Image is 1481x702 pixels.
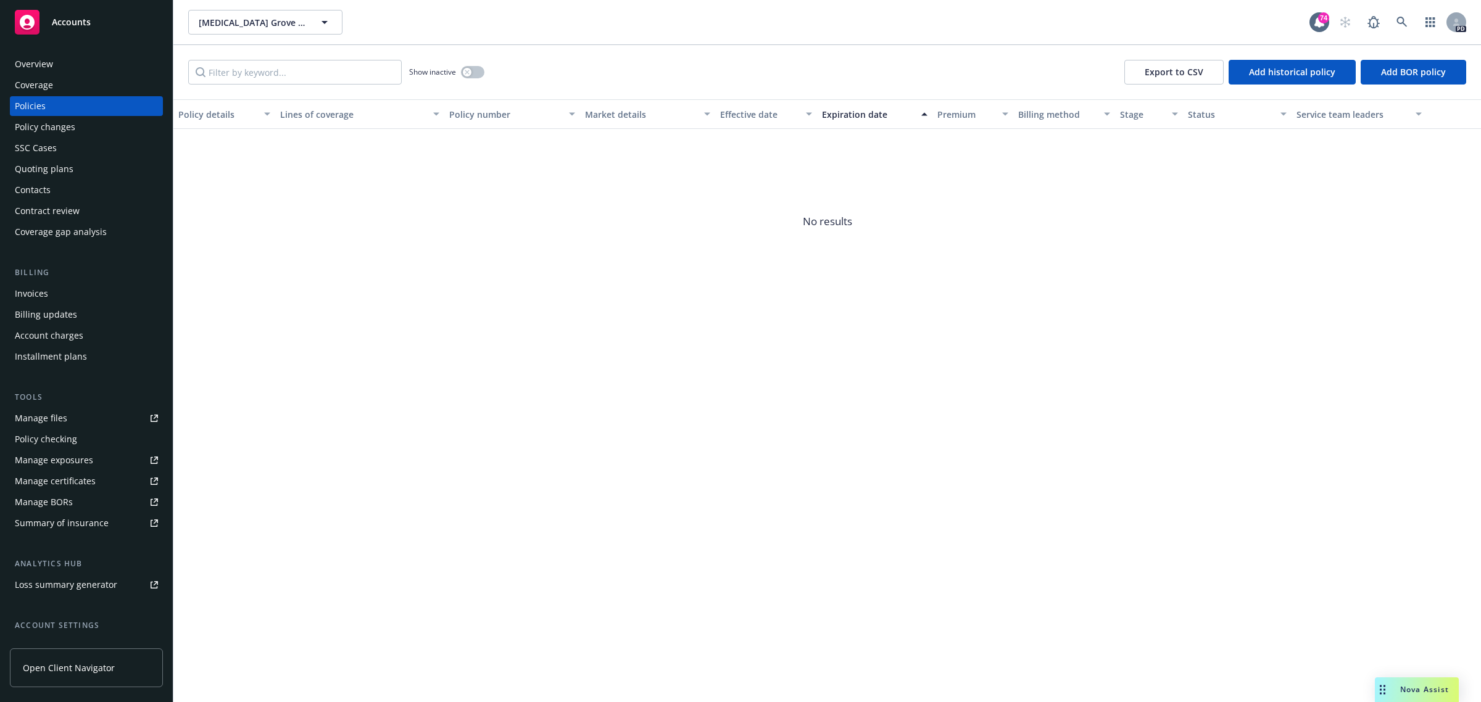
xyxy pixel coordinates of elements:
[15,429,77,449] div: Policy checking
[280,108,426,121] div: Lines of coverage
[15,492,73,512] div: Manage BORs
[1249,66,1335,78] span: Add historical policy
[15,284,48,304] div: Invoices
[15,75,53,95] div: Coverage
[10,305,163,324] a: Billing updates
[715,99,817,129] button: Effective date
[10,347,163,366] a: Installment plans
[173,99,275,129] button: Policy details
[10,201,163,221] a: Contract review
[1124,60,1224,85] button: Export to CSV
[10,180,163,200] a: Contacts
[10,138,163,158] a: SSC Cases
[1188,108,1273,121] div: Status
[720,108,799,121] div: Effective date
[15,513,109,533] div: Summary of insurance
[10,429,163,449] a: Policy checking
[1296,108,1409,121] div: Service team leaders
[15,637,68,656] div: Service team
[1013,99,1115,129] button: Billing method
[199,16,305,29] span: [MEDICAL_DATA] Grove LLC
[10,408,163,428] a: Manage files
[15,180,51,200] div: Contacts
[1361,10,1386,35] a: Report a Bug
[1183,99,1292,129] button: Status
[10,159,163,179] a: Quoting plans
[15,471,96,491] div: Manage certificates
[932,99,1014,129] button: Premium
[1418,10,1443,35] a: Switch app
[10,96,163,116] a: Policies
[10,266,163,279] div: Billing
[10,619,163,632] div: Account settings
[52,17,91,27] span: Accounts
[15,222,107,242] div: Coverage gap analysis
[10,492,163,512] a: Manage BORs
[10,117,163,137] a: Policy changes
[15,54,53,74] div: Overview
[1145,66,1203,78] span: Export to CSV
[1333,10,1358,35] a: Start snowing
[15,575,117,595] div: Loss summary generator
[10,513,163,533] a: Summary of insurance
[10,391,163,403] div: Tools
[822,108,914,121] div: Expiration date
[10,222,163,242] a: Coverage gap analysis
[449,108,562,121] div: Policy number
[1390,10,1414,35] a: Search
[15,347,87,366] div: Installment plans
[23,661,115,674] span: Open Client Navigator
[10,75,163,95] a: Coverage
[580,99,716,129] button: Market details
[1318,12,1329,23] div: 74
[275,99,444,129] button: Lines of coverage
[1292,99,1427,129] button: Service team leaders
[1375,677,1390,702] div: Drag to move
[178,108,257,121] div: Policy details
[1018,108,1097,121] div: Billing method
[15,201,80,221] div: Contract review
[10,558,163,570] div: Analytics hub
[173,129,1481,314] span: No results
[15,117,75,137] div: Policy changes
[1115,99,1183,129] button: Stage
[817,99,932,129] button: Expiration date
[585,108,697,121] div: Market details
[15,326,83,345] div: Account charges
[15,305,77,324] div: Billing updates
[188,10,342,35] button: [MEDICAL_DATA] Grove LLC
[10,450,163,470] a: Manage exposures
[10,54,163,74] a: Overview
[15,159,73,179] div: Quoting plans
[10,575,163,595] a: Loss summary generator
[937,108,995,121] div: Premium
[409,67,456,77] span: Show inactive
[444,99,580,129] button: Policy number
[1381,66,1446,78] span: Add BOR policy
[15,138,57,158] div: SSC Cases
[1400,684,1449,695] span: Nova Assist
[10,637,163,656] a: Service team
[10,284,163,304] a: Invoices
[1361,60,1466,85] button: Add BOR policy
[1229,60,1356,85] button: Add historical policy
[10,5,163,39] a: Accounts
[15,408,67,428] div: Manage files
[188,60,402,85] input: Filter by keyword...
[10,471,163,491] a: Manage certificates
[15,96,46,116] div: Policies
[1375,677,1459,702] button: Nova Assist
[1120,108,1164,121] div: Stage
[15,450,93,470] div: Manage exposures
[10,326,163,345] a: Account charges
